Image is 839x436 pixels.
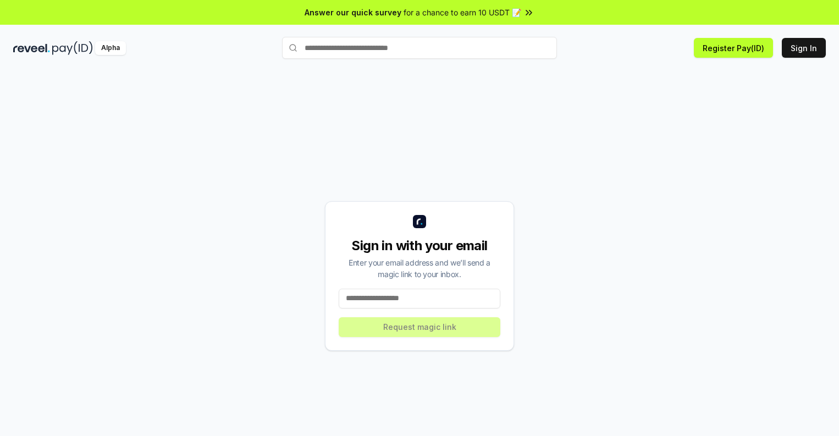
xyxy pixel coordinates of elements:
div: Enter your email address and we’ll send a magic link to your inbox. [339,257,500,280]
img: logo_small [413,215,426,228]
button: Register Pay(ID) [694,38,773,58]
span: Answer our quick survey [305,7,401,18]
button: Sign In [782,38,826,58]
img: pay_id [52,41,93,55]
div: Sign in with your email [339,237,500,255]
img: reveel_dark [13,41,50,55]
div: Alpha [95,41,126,55]
span: for a chance to earn 10 USDT 📝 [404,7,521,18]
